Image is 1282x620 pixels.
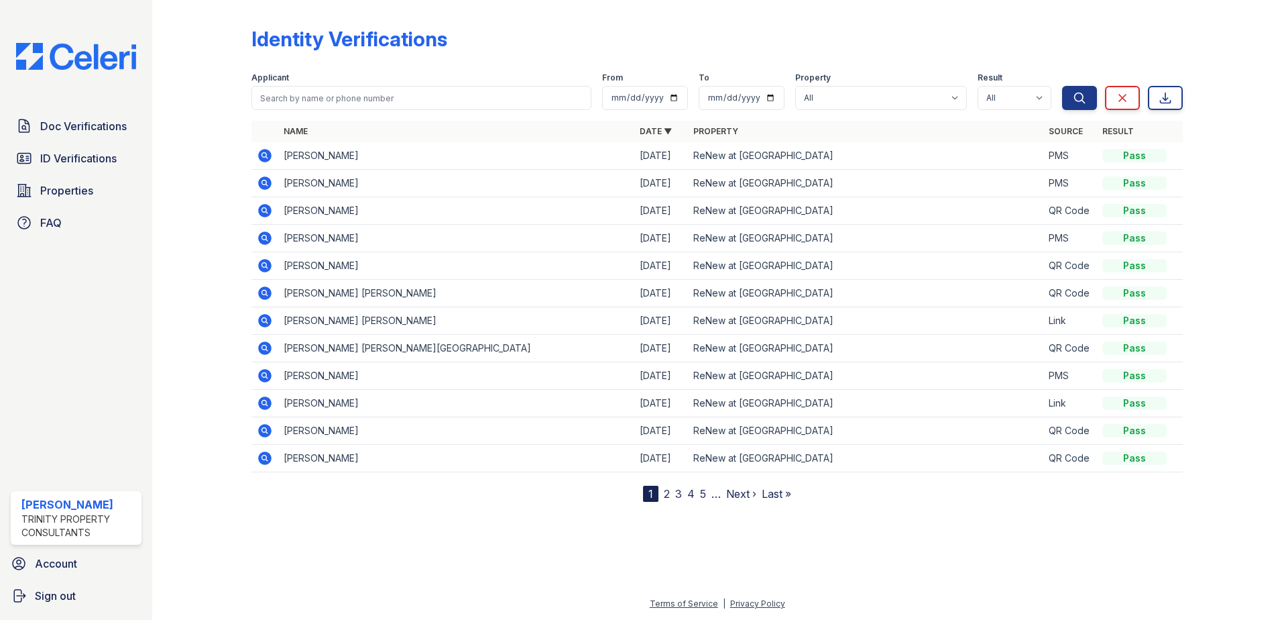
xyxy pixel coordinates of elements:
span: ID Verifications [40,150,117,166]
div: Pass [1102,259,1167,272]
td: [DATE] [634,225,688,252]
td: ReNew at [GEOGRAPHIC_DATA] [688,445,1044,472]
td: [DATE] [634,170,688,197]
div: Pass [1102,204,1167,217]
div: | [723,599,725,609]
div: Trinity Property Consultants [21,513,136,539]
label: Applicant [251,72,289,83]
a: FAQ [11,209,141,236]
div: Pass [1102,287,1167,300]
td: QR Code [1043,417,1097,445]
img: CE_Logo_Blue-a8612792a0a2168367f1c8372b55b34899dd931a85d93a1a3d3e32e68fde9ad4.png [5,43,147,70]
div: Pass [1102,452,1167,465]
td: [PERSON_NAME] [278,197,634,225]
td: [DATE] [634,142,688,170]
td: [PERSON_NAME] [278,445,634,472]
td: ReNew at [GEOGRAPHIC_DATA] [688,142,1044,170]
td: ReNew at [GEOGRAPHIC_DATA] [688,335,1044,362]
td: ReNew at [GEOGRAPHIC_DATA] [688,390,1044,417]
td: QR Code [1043,335,1097,362]
td: ReNew at [GEOGRAPHIC_DATA] [688,197,1044,225]
a: Account [5,550,147,577]
a: Privacy Policy [730,599,785,609]
a: Next › [726,487,756,501]
a: Source [1049,126,1083,136]
td: ReNew at [GEOGRAPHIC_DATA] [688,362,1044,390]
label: To [699,72,709,83]
a: 3 [675,487,682,501]
td: [DATE] [634,335,688,362]
td: PMS [1043,170,1097,197]
td: [DATE] [634,280,688,307]
div: 1 [643,486,658,502]
span: Sign out [35,588,76,604]
td: ReNew at [GEOGRAPHIC_DATA] [688,225,1044,252]
td: [DATE] [634,390,688,417]
label: Property [795,72,831,83]
td: [PERSON_NAME] [278,170,634,197]
span: Account [35,556,77,572]
td: QR Code [1043,445,1097,472]
div: Pass [1102,369,1167,382]
td: QR Code [1043,197,1097,225]
input: Search by name or phone number [251,86,591,110]
td: [PERSON_NAME] [278,362,634,390]
label: From [602,72,623,83]
a: Name [284,126,308,136]
a: ID Verifications [11,145,141,172]
div: Pass [1102,176,1167,190]
div: Pass [1102,231,1167,245]
td: [DATE] [634,307,688,335]
span: … [711,486,721,502]
label: Result [978,72,1002,83]
a: Terms of Service [650,599,718,609]
td: Link [1043,307,1097,335]
a: 4 [687,487,695,501]
td: [PERSON_NAME] [PERSON_NAME] [278,280,634,307]
td: ReNew at [GEOGRAPHIC_DATA] [688,252,1044,280]
a: Sign out [5,582,147,609]
td: PMS [1043,225,1097,252]
a: Property [693,126,738,136]
td: QR Code [1043,280,1097,307]
td: Link [1043,390,1097,417]
div: Pass [1102,314,1167,327]
a: Doc Verifications [11,113,141,140]
td: [PERSON_NAME] [278,252,634,280]
div: [PERSON_NAME] [21,497,136,513]
td: PMS [1043,362,1097,390]
div: Pass [1102,397,1167,410]
td: [PERSON_NAME] [278,225,634,252]
td: [PERSON_NAME] [278,417,634,445]
span: Properties [40,183,93,199]
div: Identity Verifications [251,27,447,51]
td: ReNew at [GEOGRAPHIC_DATA] [688,280,1044,307]
a: 5 [700,487,706,501]
a: 2 [664,487,670,501]
a: Result [1102,126,1134,136]
a: Properties [11,177,141,204]
td: [DATE] [634,252,688,280]
td: [DATE] [634,362,688,390]
td: [PERSON_NAME] [PERSON_NAME] [278,307,634,335]
a: Date ▼ [640,126,672,136]
td: [DATE] [634,417,688,445]
td: ReNew at [GEOGRAPHIC_DATA] [688,307,1044,335]
td: [PERSON_NAME] [PERSON_NAME][GEOGRAPHIC_DATA] [278,335,634,362]
div: Pass [1102,424,1167,437]
td: ReNew at [GEOGRAPHIC_DATA] [688,170,1044,197]
a: Last » [762,487,791,501]
span: Doc Verifications [40,118,127,134]
td: [DATE] [634,197,688,225]
td: PMS [1043,142,1097,170]
td: [PERSON_NAME] [278,142,634,170]
td: [DATE] [634,445,688,472]
div: Pass [1102,149,1167,162]
td: QR Code [1043,252,1097,280]
td: [PERSON_NAME] [278,390,634,417]
td: ReNew at [GEOGRAPHIC_DATA] [688,417,1044,445]
span: FAQ [40,215,62,231]
div: Pass [1102,342,1167,355]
